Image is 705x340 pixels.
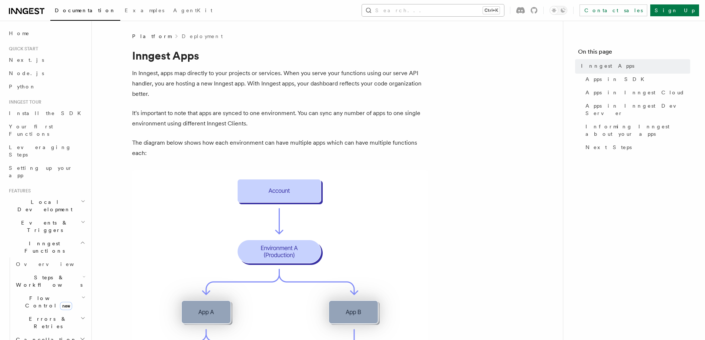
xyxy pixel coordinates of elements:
a: Overview [13,257,87,271]
a: Home [6,27,87,40]
span: Next.js [9,57,44,63]
a: Python [6,80,87,93]
a: Apps in SDK [583,73,690,86]
span: Platform [132,33,171,40]
span: Setting up your app [9,165,73,178]
button: Steps & Workflows [13,271,87,292]
a: Leveraging Steps [6,141,87,161]
p: The diagram below shows how each environment can have multiple apps which can have multiple funct... [132,138,428,158]
a: Install the SDK [6,107,87,120]
button: Inngest Functions [6,237,87,257]
span: Apps in Inngest Dev Server [585,102,690,117]
span: Features [6,188,31,194]
span: Apps in Inngest Cloud [585,89,685,96]
span: Local Development [6,198,81,213]
button: Search...Ctrl+K [362,4,504,16]
span: Python [9,84,36,90]
span: Inngest tour [6,99,41,105]
span: Home [9,30,30,37]
span: Leveraging Steps [9,144,71,158]
a: AgentKit [169,2,217,20]
span: Inngest Functions [6,240,80,255]
a: Examples [120,2,169,20]
h4: On this page [578,47,690,59]
span: new [60,302,72,310]
span: Informing Inngest about your apps [585,123,690,138]
span: Events & Triggers [6,219,81,234]
span: Overview [16,261,92,267]
button: Events & Triggers [6,216,87,237]
a: Informing Inngest about your apps [583,120,690,141]
a: Sign Up [650,4,699,16]
a: Apps in Inngest Cloud [583,86,690,99]
button: Errors & Retries [13,312,87,333]
span: Steps & Workflows [13,274,83,289]
a: Node.js [6,67,87,80]
span: AgentKit [173,7,212,13]
p: In Inngest, apps map directly to your projects or services. When you serve your functions using o... [132,68,428,99]
span: Errors & Retries [13,315,80,330]
span: Documentation [55,7,116,13]
a: Your first Functions [6,120,87,141]
p: It's important to note that apps are synced to one environment. You can sync any number of apps t... [132,108,428,129]
button: Local Development [6,195,87,216]
span: Next Steps [585,144,632,151]
span: Your first Functions [9,124,53,137]
a: Next Steps [583,141,690,154]
h1: Inngest Apps [132,49,428,62]
span: Examples [125,7,164,13]
button: Toggle dark mode [550,6,567,15]
a: Deployment [182,33,223,40]
span: Apps in SDK [585,75,649,83]
span: Node.js [9,70,44,76]
a: Apps in Inngest Dev Server [583,99,690,120]
a: Next.js [6,53,87,67]
a: Setting up your app [6,161,87,182]
button: Flow Controlnew [13,292,87,312]
span: Flow Control [13,294,81,309]
a: Contact sales [580,4,647,16]
kbd: Ctrl+K [483,7,500,14]
a: Documentation [50,2,120,21]
span: Quick start [6,46,38,52]
span: Inngest Apps [581,62,634,70]
span: Install the SDK [9,110,85,116]
a: Inngest Apps [578,59,690,73]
